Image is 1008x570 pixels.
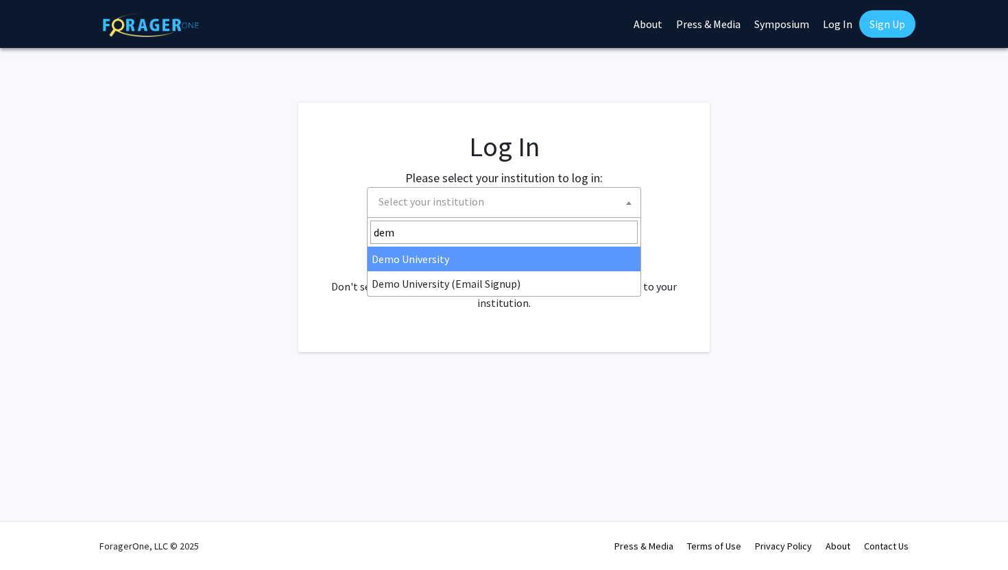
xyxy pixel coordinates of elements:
[379,195,484,208] span: Select your institution
[368,271,640,296] li: Demo University (Email Signup)
[99,522,199,570] div: ForagerOne, LLC © 2025
[614,540,673,552] a: Press & Media
[367,187,641,218] span: Select your institution
[103,13,199,37] img: ForagerOne Logo
[826,540,850,552] a: About
[368,247,640,271] li: Demo University
[373,188,640,216] span: Select your institution
[370,221,638,244] input: Search
[405,169,603,187] label: Please select your institution to log in:
[755,540,812,552] a: Privacy Policy
[864,540,909,552] a: Contact Us
[326,130,682,163] h1: Log In
[859,10,915,38] a: Sign Up
[326,245,682,311] div: No account? . Don't see your institution? about bringing ForagerOne to your institution.
[687,540,741,552] a: Terms of Use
